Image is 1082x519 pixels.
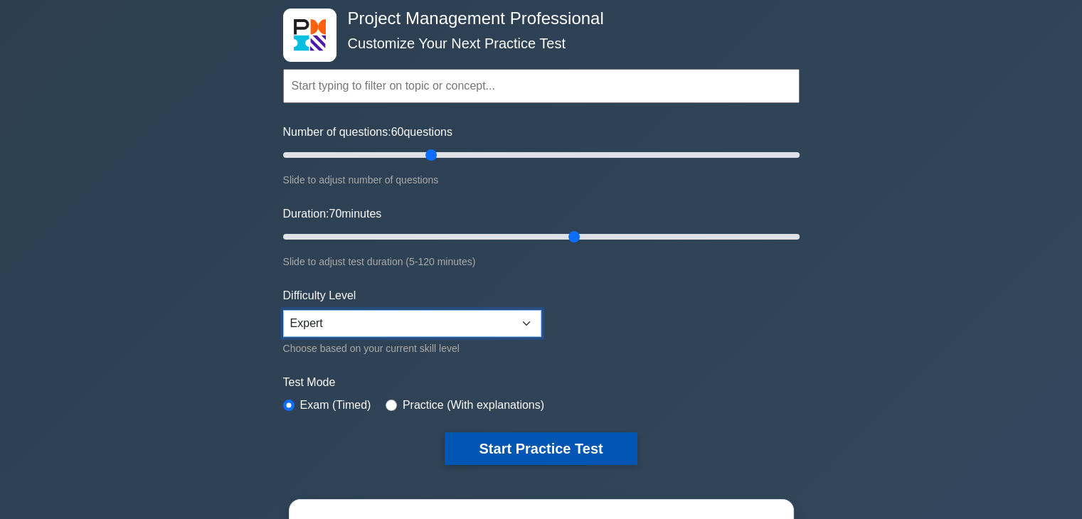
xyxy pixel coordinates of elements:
[283,205,382,223] label: Duration: minutes
[283,124,452,141] label: Number of questions: questions
[283,374,800,391] label: Test Mode
[283,287,356,304] label: Difficulty Level
[300,397,371,414] label: Exam (Timed)
[342,9,730,29] h4: Project Management Professional
[283,340,541,357] div: Choose based on your current skill level
[283,69,800,103] input: Start typing to filter on topic or concept...
[403,397,544,414] label: Practice (With explanations)
[329,208,341,220] span: 70
[283,253,800,270] div: Slide to adjust test duration (5-120 minutes)
[445,432,637,465] button: Start Practice Test
[283,171,800,188] div: Slide to adjust number of questions
[391,126,404,138] span: 60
